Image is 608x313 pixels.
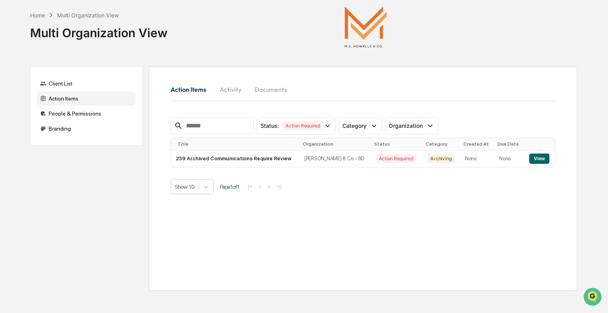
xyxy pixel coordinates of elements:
span: Status : [260,122,279,129]
div: Organization [303,141,368,147]
div: Home [30,12,45,19]
button: < [256,183,264,190]
button: |< [245,183,255,190]
button: > [265,183,273,190]
a: 🔎Data Lookup [5,112,53,126]
div: Title [177,141,296,147]
button: Activity [213,80,248,99]
td: None [494,150,524,167]
div: Action Required [282,121,323,130]
button: >| [274,183,283,190]
p: How can we help? [8,17,144,29]
a: Powered byPylon [56,134,96,140]
span: Preclearance [16,100,51,108]
div: 🖐️ [8,101,14,107]
div: activity tabs [171,80,555,99]
span: Data Lookup [16,115,50,123]
a: 🗄️Attestations [54,97,101,111]
div: Start new chat [27,61,130,68]
div: Branding [37,121,136,136]
div: Created At [464,141,491,147]
div: Multi Organization View [30,19,167,40]
span: Pylon [79,134,96,140]
span: Category [342,122,367,129]
td: 239 Archived Communications Require Review [171,150,300,167]
td: None [460,150,494,167]
img: M.S. Howells & Co. [326,6,405,47]
div: 🔎 [8,116,14,122]
button: Start new chat [135,63,144,72]
div: Archiving [427,154,454,163]
button: Action Items [171,80,213,99]
div: 🗄️ [57,101,64,107]
span: Page 1 of 1 [220,184,239,190]
div: Multi Organization View [57,12,119,19]
div: Status [374,141,420,147]
div: Due Date [498,141,521,147]
div: People & Permissions [37,106,136,121]
a: 🖐️Preclearance [5,97,54,111]
td: [PERSON_NAME] & Co. - BD [300,150,371,167]
iframe: Open customer support [583,287,604,308]
button: View [529,154,549,164]
span: Organization [389,122,423,129]
div: Category [426,141,457,147]
button: Documents [248,80,293,99]
div: Action Required [376,154,416,163]
div: We're available if you need us! [27,68,100,75]
div: Client List [37,76,136,91]
span: Attestations [65,100,98,108]
img: 1746055101610-c473b297-6a78-478c-a979-82029cc54cd1 [8,61,22,75]
div: Action Items [37,91,136,106]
